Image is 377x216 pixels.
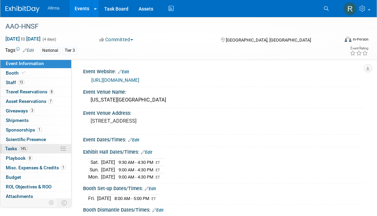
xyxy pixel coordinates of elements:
a: Attachments [0,192,71,201]
span: 13 [18,80,25,85]
pre: [STREET_ADDRESS] [91,118,192,124]
span: Staff [6,80,25,85]
img: Rhonda Eickhoff [344,2,357,15]
div: AAO-HNSF [3,20,333,33]
span: [DATE] [DATE] [5,36,41,42]
div: Exhibit Hall Dates/Times: [83,147,363,156]
span: Shipments [6,118,29,123]
div: Event Rating [350,47,368,50]
span: 1 [37,127,42,132]
span: 3 [30,108,35,113]
span: [GEOGRAPHIC_DATA], [GEOGRAPHIC_DATA] [226,37,311,43]
span: to [20,36,26,42]
td: Sat. [88,158,101,166]
td: [DATE] [101,166,115,173]
td: Fri. [88,195,97,202]
span: Event Information [6,61,44,66]
span: Playbook [6,155,32,161]
a: Tasks14% [0,144,71,153]
div: Event Venue Name: [83,87,363,95]
span: 9:00 AM - 4:30 PM [119,167,153,172]
span: 9:00 AM - 4:30 PM [119,174,153,180]
span: 1 [61,165,66,170]
a: Misc. Expenses & Credits1 [0,163,71,172]
span: Afirma [48,6,59,11]
span: 14% [19,146,28,151]
a: Edit [152,208,163,213]
td: [DATE] [97,195,111,202]
span: ET [156,168,160,172]
td: [DATE] [101,158,115,166]
span: ET [152,197,156,201]
span: Misc. Expenses & Credits [6,165,66,170]
span: 8 [27,156,32,161]
span: Giveaways [6,108,35,113]
a: Sponsorships1 [0,125,71,135]
span: Scientific Presence [6,137,46,142]
span: Asset Reservations [6,98,53,104]
span: (4 days) [42,37,56,42]
button: Committed [97,36,136,43]
div: Booth Set-up Dates/Times: [83,183,363,192]
td: Tags [5,47,34,55]
span: Booth [6,70,27,76]
span: 8 [49,89,54,94]
div: Event Website: [83,66,363,75]
span: Attachments [6,194,33,199]
td: Sun. [88,166,101,173]
a: Edit [118,70,129,74]
div: Event Dates/Times: [83,135,363,143]
span: 9:30 AM - 4:30 PM [119,160,153,165]
div: National [40,47,60,54]
span: Tasks [5,146,28,151]
img: ExhibitDay [5,6,40,13]
td: Mon. [88,173,101,181]
span: ET [156,175,160,180]
td: Toggle Event Tabs [58,198,72,207]
div: Booth Dismantle Dates/Times: [83,205,363,214]
a: Budget [0,173,71,182]
span: ROI, Objectives & ROO [6,184,51,189]
td: Personalize Event Tab Strip [46,198,58,207]
div: In-Person [352,37,368,42]
i: Booth reservation complete [22,71,25,75]
span: ET [156,160,160,165]
div: Event Format [312,35,368,46]
a: Event Information [0,59,71,68]
a: Asset Reservations7 [0,97,71,106]
a: Scientific Presence [0,135,71,144]
img: Format-Inperson.png [345,36,351,42]
div: [US_STATE][GEOGRAPHIC_DATA] [88,95,358,105]
a: Edit [145,186,156,191]
a: Booth [0,68,71,78]
span: 8:00 AM - 5:00 PM [114,196,149,201]
a: [URL][DOMAIN_NAME] [91,77,139,83]
div: Event Venue Address: [83,108,363,117]
span: Travel Reservations [6,89,54,94]
a: Shipments [0,116,71,125]
a: Playbook8 [0,154,71,163]
td: [DATE] [101,173,115,181]
a: Giveaways3 [0,106,71,115]
span: Budget [6,174,21,180]
span: 7 [48,99,53,104]
a: ROI, Objectives & ROO [0,182,71,191]
span: Sponsorships [6,127,42,133]
a: Edit [23,48,34,53]
a: Edit [141,150,152,155]
div: Tier 3 [63,47,77,54]
a: Staff13 [0,78,71,87]
a: Travel Reservations8 [0,87,71,96]
a: Edit [128,138,139,142]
